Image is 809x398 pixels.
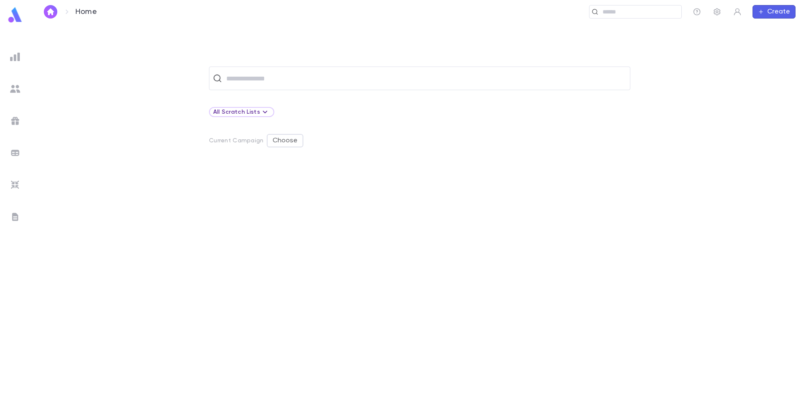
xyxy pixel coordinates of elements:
img: home_white.a664292cf8c1dea59945f0da9f25487c.svg [46,8,56,15]
img: letters_grey.7941b92b52307dd3b8a917253454ce1c.svg [10,212,20,222]
img: students_grey.60c7aba0da46da39d6d829b817ac14fc.svg [10,84,20,94]
div: All Scratch Lists [213,107,270,117]
img: campaigns_grey.99e729a5f7ee94e3726e6486bddda8f1.svg [10,116,20,126]
div: All Scratch Lists [209,107,274,117]
img: batches_grey.339ca447c9d9533ef1741baa751efc33.svg [10,148,20,158]
img: imports_grey.530a8a0e642e233f2baf0ef88e8c9fcb.svg [10,180,20,190]
img: logo [7,7,24,23]
p: Current Campaign [209,137,263,144]
img: reports_grey.c525e4749d1bce6a11f5fe2a8de1b229.svg [10,52,20,62]
p: Home [75,7,97,16]
button: Create [753,5,796,19]
button: Choose [267,134,303,147]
